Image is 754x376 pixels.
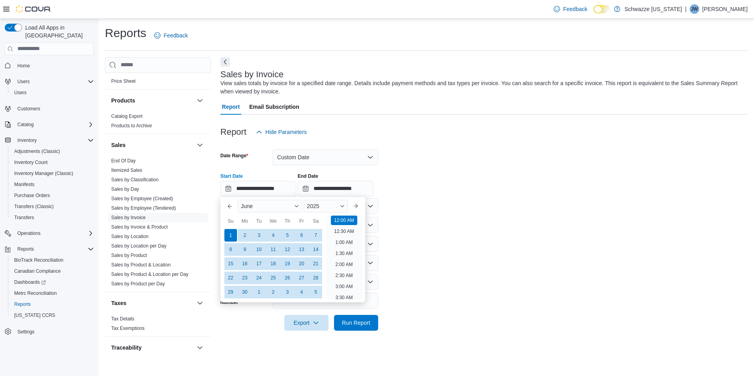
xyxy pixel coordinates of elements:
span: Catalog [14,120,94,129]
button: Operations [14,229,44,238]
a: Sales by Employee (Tendered) [111,205,176,211]
span: Inventory Manager (Classic) [11,169,94,178]
span: Inventory Count [11,158,94,167]
div: day-24 [253,272,265,284]
div: day-3 [281,286,294,298]
li: 2:00 AM [332,260,356,269]
span: Settings [14,326,94,336]
div: Tu [253,215,265,227]
button: Catalog [14,120,37,129]
button: Traceability [195,343,205,352]
div: day-12 [281,243,294,256]
span: Canadian Compliance [14,268,61,274]
span: Purchase Orders [14,192,50,199]
div: View sales totals by invoice for a specified date range. Details include payment methods and tax ... [220,79,744,96]
button: Settings [2,326,97,337]
div: day-5 [310,286,322,298]
button: Run Report [334,315,378,331]
a: Sales by Day [111,186,139,192]
button: Open list of options [367,203,373,209]
button: Inventory [2,135,97,146]
div: day-20 [295,257,308,270]
span: Inventory [14,136,94,145]
div: day-10 [253,243,265,256]
div: day-2 [267,286,280,298]
p: | [685,4,687,14]
input: Press the down key to open a popover containing a calendar. [298,181,373,197]
a: Transfers (Classic) [11,202,57,211]
button: Traceability [111,344,194,352]
button: Users [14,77,33,86]
li: 12:30 AM [331,227,357,236]
button: Reports [14,244,37,254]
a: Metrc Reconciliation [11,289,60,298]
div: Th [281,215,294,227]
div: Fr [295,215,308,227]
p: [PERSON_NAME] [702,4,748,14]
span: Operations [14,229,94,238]
div: day-18 [267,257,280,270]
div: Button. Open the year selector. 2025 is currently selected. [304,200,348,212]
button: Canadian Compliance [8,266,97,277]
a: Purchase Orders [11,191,53,200]
li: 1:00 AM [332,238,356,247]
a: Price Sheet [111,78,136,84]
span: Export [289,315,324,331]
button: Operations [2,228,97,239]
button: Adjustments (Classic) [8,146,97,157]
div: Jake Wilson [690,4,699,14]
span: Catalog Export [111,113,142,119]
ul: Time [326,216,362,299]
span: Transfers (Classic) [14,203,54,210]
span: Transfers [11,213,94,222]
span: Reports [14,244,94,254]
button: Users [2,76,97,87]
div: Products [105,112,211,134]
nav: Complex example [5,57,94,358]
span: Reports [17,246,34,252]
button: Customers [2,103,97,114]
span: Tax Details [111,316,134,322]
span: Metrc Reconciliation [11,289,94,298]
a: Sales by Invoice [111,215,146,220]
button: Transfers (Classic) [8,201,97,212]
span: Users [11,88,94,97]
span: Purchase Orders [11,191,94,200]
span: Customers [14,104,94,114]
span: Email Subscription [249,99,299,115]
li: 2:30 AM [332,271,356,280]
li: 1:30 AM [332,249,356,258]
span: Adjustments (Classic) [14,148,60,154]
h3: Taxes [111,299,127,307]
button: BioTrack Reconciliation [8,255,97,266]
span: Sales by Product [111,252,147,259]
span: Operations [17,230,41,236]
li: 3:00 AM [332,282,356,291]
div: day-25 [267,272,280,284]
button: Hide Parameters [253,124,310,140]
span: [US_STATE] CCRS [14,312,55,318]
button: Custom Date [272,149,378,165]
a: Sales by Employee (Created) [111,196,173,201]
button: [US_STATE] CCRS [8,310,97,321]
button: Sales [195,140,205,150]
button: Catalog [2,119,97,130]
a: Canadian Compliance [11,266,64,276]
a: Sales by Product & Location per Day [111,272,188,277]
button: Purchase Orders [8,190,97,201]
span: Report [222,99,240,115]
span: Sales by Product & Location [111,262,171,268]
input: Dark Mode [593,5,610,13]
li: 3:30 AM [332,293,356,302]
span: Users [17,78,30,85]
div: Sales [105,156,211,292]
a: End Of Day [111,158,136,164]
div: day-5 [281,229,294,242]
span: Hide Parameters [265,128,307,136]
span: Customers [17,106,40,112]
span: Sales by Employee (Created) [111,195,173,202]
label: Date Range [220,153,248,159]
button: Reports [8,299,97,310]
h3: Traceability [111,344,142,352]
